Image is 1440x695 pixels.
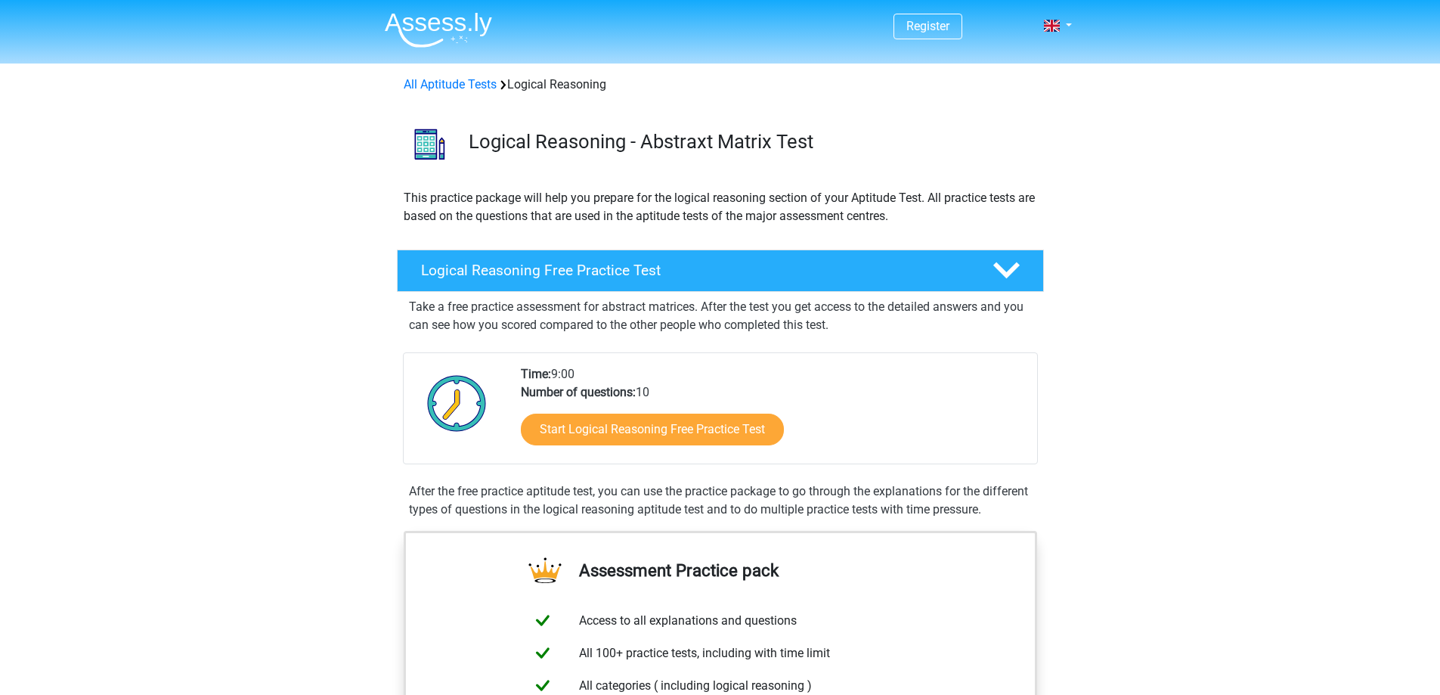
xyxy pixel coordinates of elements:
b: Time: [521,367,551,381]
a: Start Logical Reasoning Free Practice Test [521,414,784,445]
a: All Aptitude Tests [404,77,497,92]
p: This practice package will help you prepare for the logical reasoning section of your Aptitude Te... [404,189,1037,225]
img: Assessly [385,12,492,48]
h3: Logical Reasoning - Abstraxt Matrix Test [469,130,1032,154]
b: Number of questions: [521,385,636,399]
p: Take a free practice assessment for abstract matrices. After the test you get access to the detai... [409,298,1032,334]
a: Logical Reasoning Free Practice Test [391,250,1050,292]
a: Register [906,19,949,33]
h4: Logical Reasoning Free Practice Test [421,262,968,279]
div: Logical Reasoning [398,76,1043,94]
img: Clock [419,365,495,441]
div: After the free practice aptitude test, you can use the practice package to go through the explana... [403,482,1038,519]
img: logical reasoning [398,112,462,176]
div: 9:00 10 [509,365,1036,464]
